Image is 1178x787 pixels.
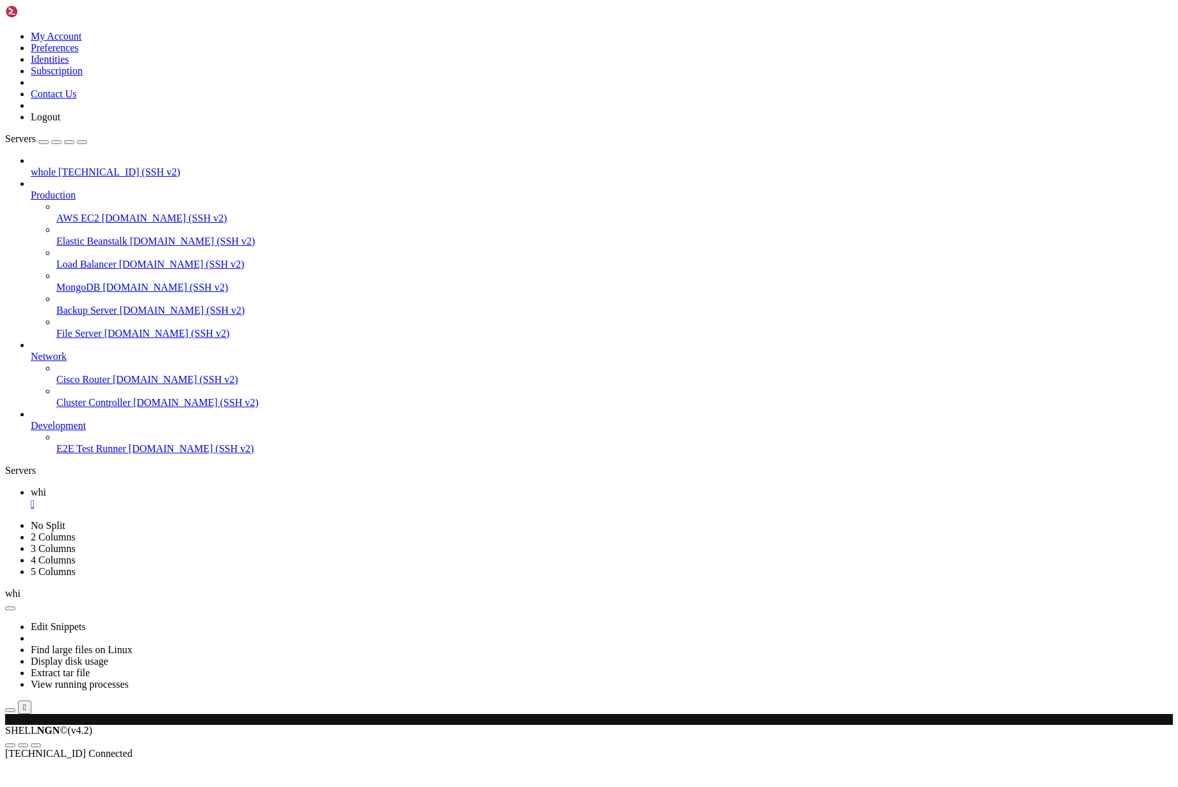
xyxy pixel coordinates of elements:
[31,487,1173,510] a: whi
[31,190,76,200] span: Production
[130,236,256,247] span: [DOMAIN_NAME] (SSH v2)
[56,305,1173,316] a: Backup Server [DOMAIN_NAME] (SSH v2)
[23,702,26,712] div: 
[56,374,110,385] span: Cisco Router
[31,543,76,554] a: 3 Columns
[31,178,1173,339] li: Production
[31,351,67,362] span: Network
[31,166,56,177] span: whole
[31,420,1173,432] a: Development
[56,213,99,223] span: AWS EC2
[104,328,230,339] span: [DOMAIN_NAME] (SSH v2)
[120,305,245,316] span: [DOMAIN_NAME] (SSH v2)
[31,351,1173,362] a: Network
[31,644,133,655] a: Find large files on Linux
[31,555,76,565] a: 4 Columns
[56,432,1173,455] li: E2E Test Runner [DOMAIN_NAME] (SSH v2)
[56,259,117,270] span: Load Balancer
[129,443,254,454] span: [DOMAIN_NAME] (SSH v2)
[113,374,238,385] span: [DOMAIN_NAME] (SSH v2)
[56,236,127,247] span: Elastic Beanstalk
[5,5,79,18] img: Shellngn
[31,42,79,53] a: Preferences
[102,213,227,223] span: [DOMAIN_NAME] (SSH v2)
[5,465,1173,476] div: Servers
[56,328,1173,339] a: File Server [DOMAIN_NAME] (SSH v2)
[31,566,76,577] a: 5 Columns
[31,339,1173,409] li: Network
[133,397,259,408] span: [DOMAIN_NAME] (SSH v2)
[102,282,228,293] span: [DOMAIN_NAME] (SSH v2)
[31,420,86,431] span: Development
[31,65,83,76] a: Subscription
[56,213,1173,224] a: AWS EC2 [DOMAIN_NAME] (SSH v2)
[56,236,1173,247] a: Elastic Beanstalk [DOMAIN_NAME] (SSH v2)
[5,133,36,144] span: Servers
[31,498,1173,510] a: 
[31,31,82,42] a: My Account
[56,270,1173,293] li: MongoDB [DOMAIN_NAME] (SSH v2)
[56,328,102,339] span: File Server
[5,588,20,599] span: whi
[56,293,1173,316] li: Backup Server [DOMAIN_NAME] (SSH v2)
[31,88,77,99] a: Contact Us
[31,679,129,690] a: View running processes
[18,701,31,714] button: 
[31,166,1173,178] a: whole [TECHNICAL_ID] (SSH v2)
[56,443,1173,455] a: E2E Test Runner [DOMAIN_NAME] (SSH v2)
[56,224,1173,247] li: Elastic Beanstalk [DOMAIN_NAME] (SSH v2)
[31,409,1173,455] li: Development
[31,190,1173,201] a: Production
[119,259,245,270] span: [DOMAIN_NAME] (SSH v2)
[56,259,1173,270] a: Load Balancer [DOMAIN_NAME] (SSH v2)
[56,374,1173,385] a: Cisco Router [DOMAIN_NAME] (SSH v2)
[31,667,90,678] a: Extract tar file
[5,133,87,144] a: Servers
[31,111,60,122] a: Logout
[58,166,180,177] span: [TECHNICAL_ID] (SSH v2)
[31,155,1173,178] li: whole [TECHNICAL_ID] (SSH v2)
[31,531,76,542] a: 2 Columns
[56,443,126,454] span: E2E Test Runner
[56,282,1173,293] a: MongoDB [DOMAIN_NAME] (SSH v2)
[31,487,46,498] span: whi
[56,247,1173,270] li: Load Balancer [DOMAIN_NAME] (SSH v2)
[31,54,69,65] a: Identities
[56,397,131,408] span: Cluster Controller
[56,397,1173,409] a: Cluster Controller [DOMAIN_NAME] (SSH v2)
[31,621,86,632] a: Edit Snippets
[56,201,1173,224] li: AWS EC2 [DOMAIN_NAME] (SSH v2)
[56,305,117,316] span: Backup Server
[56,316,1173,339] li: File Server [DOMAIN_NAME] (SSH v2)
[56,362,1173,385] li: Cisco Router [DOMAIN_NAME] (SSH v2)
[56,385,1173,409] li: Cluster Controller [DOMAIN_NAME] (SSH v2)
[31,656,108,667] a: Display disk usage
[56,282,100,293] span: MongoDB
[31,520,65,531] a: No Split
